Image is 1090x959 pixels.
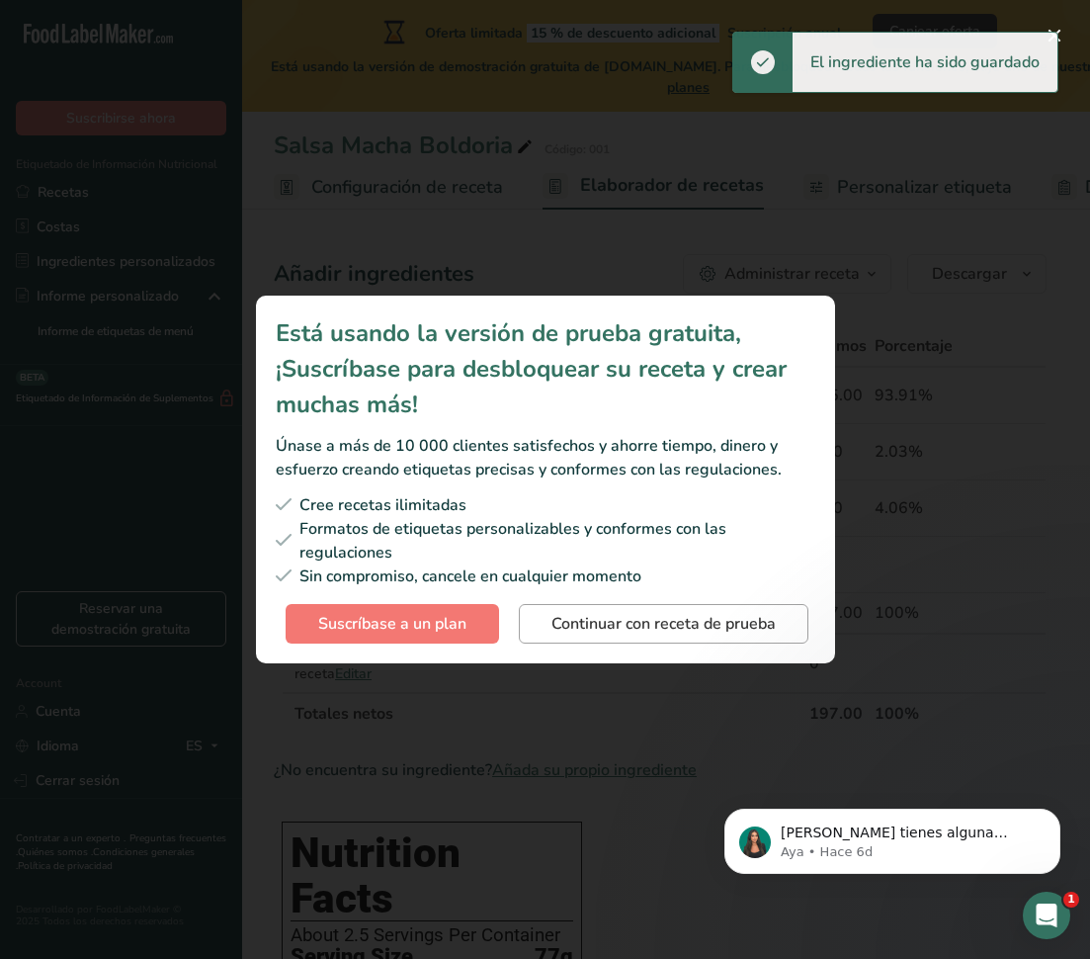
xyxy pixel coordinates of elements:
[276,315,815,422] div: Está usando la versión de prueba gratuita, ¡Suscríbase para desbloquear su receta y crear muchas ...
[286,604,499,644] button: Suscríbase a un plan
[276,434,815,481] div: Únase a más de 10 000 clientes satisfechos y ahorre tiempo, dinero y esfuerzo creando etiquetas p...
[1063,892,1079,908] span: 1
[519,604,808,644] button: Continuar con receta de prueba
[318,612,466,636] span: Suscríbase a un plan
[551,612,776,636] span: Continuar con receta de prueba
[695,767,1090,906] iframe: Intercom notifications mensaje
[276,517,815,565] div: Formatos de etiquetas personalizables y conformes con las regulaciones
[1023,892,1070,939] iframe: Intercom live chat
[276,565,815,588] div: Sin compromiso, cancele en cualquier momento
[793,33,1057,92] div: El ingrediente ha sido guardado
[276,493,815,517] div: Cree recetas ilimitadas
